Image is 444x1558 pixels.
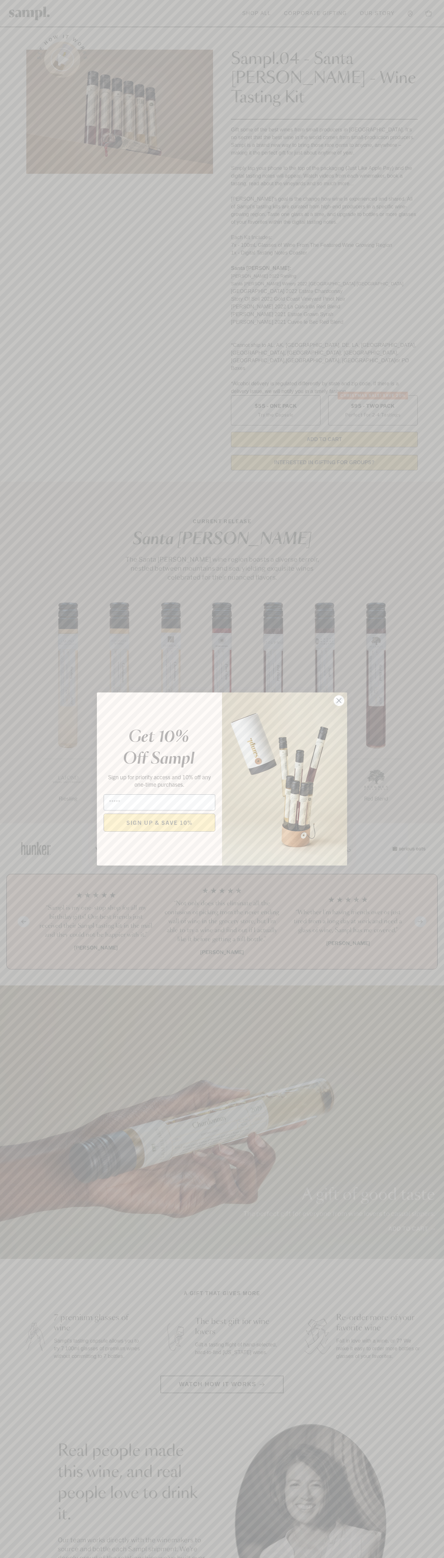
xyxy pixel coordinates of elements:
span: Sign up for priority access and 10% off any one-time purchases. [108,773,211,788]
button: SIGN UP & SAVE 10% [104,814,215,832]
em: Get 10% Off Sampl [123,730,194,767]
input: Email [104,794,215,810]
button: Close dialog [333,695,345,706]
img: 96933287-25a1-481a-a6d8-4dd623390dc6.png [222,692,347,866]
